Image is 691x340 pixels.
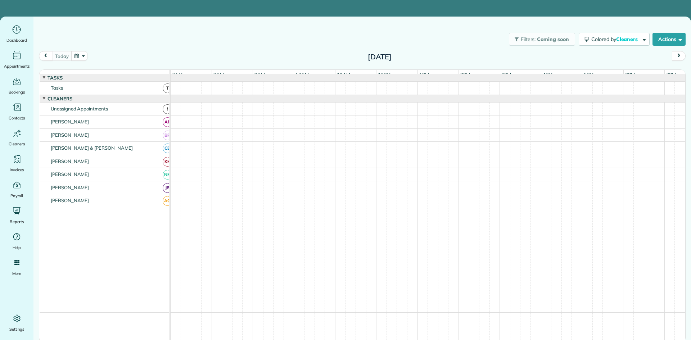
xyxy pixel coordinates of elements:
[163,170,172,180] span: NM
[46,96,74,101] span: Cleaners
[652,33,686,46] button: Actions
[171,72,184,77] span: 7am
[39,51,53,61] button: prev
[591,36,640,42] span: Colored by
[335,53,425,61] h2: [DATE]
[49,185,91,190] span: [PERSON_NAME]
[500,72,513,77] span: 3pm
[9,140,25,148] span: Cleaners
[49,106,109,112] span: Unassigned Appointments
[12,270,21,277] span: More
[3,24,31,44] a: Dashboard
[49,85,64,91] span: Tasks
[10,218,24,225] span: Reports
[49,158,91,164] span: [PERSON_NAME]
[163,83,172,93] span: T
[3,153,31,173] a: Invoices
[665,72,677,77] span: 7pm
[3,205,31,225] a: Reports
[3,50,31,70] a: Appointments
[418,72,430,77] span: 1pm
[46,75,64,81] span: Tasks
[49,145,134,151] span: [PERSON_NAME] & [PERSON_NAME]
[49,171,91,177] span: [PERSON_NAME]
[13,244,21,251] span: Help
[10,166,24,173] span: Invoices
[624,72,636,77] span: 6pm
[253,72,266,77] span: 9am
[3,127,31,148] a: Cleaners
[459,72,471,77] span: 2pm
[294,72,310,77] span: 10am
[3,179,31,199] a: Payroll
[3,76,31,96] a: Bookings
[163,183,172,193] span: JB
[335,72,352,77] span: 11am
[163,104,172,114] span: !
[163,144,172,153] span: CB
[672,51,686,61] button: next
[52,51,72,61] button: today
[49,119,91,124] span: [PERSON_NAME]
[10,192,23,199] span: Payroll
[9,326,24,333] span: Settings
[163,131,172,140] span: BR
[3,101,31,122] a: Contacts
[163,117,172,127] span: AF
[537,36,569,42] span: Coming soon
[376,72,392,77] span: 12pm
[49,198,91,203] span: [PERSON_NAME]
[4,63,30,70] span: Appointments
[616,36,639,42] span: Cleaners
[3,231,31,251] a: Help
[49,132,91,138] span: [PERSON_NAME]
[3,313,31,333] a: Settings
[212,72,225,77] span: 8am
[579,33,650,46] button: Colored byCleaners
[541,72,554,77] span: 4pm
[163,196,172,206] span: AG
[6,37,27,44] span: Dashboard
[9,89,25,96] span: Bookings
[521,36,536,42] span: Filters:
[163,157,172,167] span: KH
[9,114,25,122] span: Contacts
[582,72,595,77] span: 5pm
